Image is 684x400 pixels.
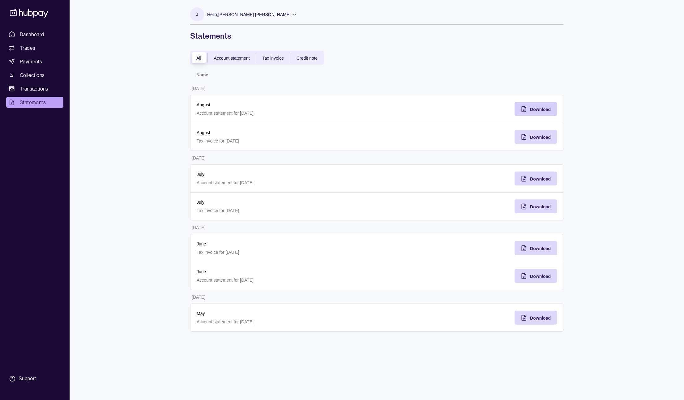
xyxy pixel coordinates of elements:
button: Download [515,311,557,325]
p: July [197,171,371,178]
span: All [196,56,201,61]
span: Collections [20,71,45,79]
p: Hello, [PERSON_NAME] [PERSON_NAME] [207,11,291,18]
div: documentTypes [190,51,324,65]
span: Trades [20,44,35,52]
p: [DATE] [192,86,205,91]
span: Download [530,204,551,209]
p: [DATE] [192,155,205,160]
p: Account statement for [DATE] [197,318,371,325]
p: July [197,199,371,206]
p: Account statement for [DATE] [197,110,371,117]
button: Download [515,241,557,255]
p: Name [196,72,208,77]
p: J [196,11,198,18]
p: Account statement for [DATE] [197,179,371,186]
a: Statements [6,97,63,108]
a: Support [6,372,63,385]
span: Download [530,246,551,251]
button: Download [515,269,557,283]
span: Download [530,274,551,279]
span: Statements [20,99,46,106]
a: Payments [6,56,63,67]
p: June [197,268,371,275]
p: [DATE] [192,295,205,300]
p: Account statement for [DATE] [197,277,371,283]
p: May [197,310,371,317]
span: Tax invoice [263,56,284,61]
p: August [197,129,371,136]
span: Transactions [20,85,48,92]
div: Support [19,375,36,382]
button: Download [515,172,557,185]
a: Dashboard [6,29,63,40]
button: Download [515,199,557,213]
button: Download [515,130,557,144]
span: Download [530,107,551,112]
span: Download [530,177,551,181]
a: Collections [6,70,63,81]
a: Transactions [6,83,63,94]
span: Download [530,135,551,140]
span: Download [530,316,551,321]
p: Tax invoice for [DATE] [197,138,371,144]
h1: Statements [190,31,563,41]
span: Payments [20,58,42,65]
p: June [197,240,371,247]
span: Dashboard [20,31,44,38]
p: Tax invoice for [DATE] [197,249,371,256]
button: Download [515,102,557,116]
span: Account statement [214,56,250,61]
p: Tax invoice for [DATE] [197,207,371,214]
span: Credit note [297,56,318,61]
a: Trades [6,42,63,53]
p: August [197,101,371,108]
p: [DATE] [192,225,205,230]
